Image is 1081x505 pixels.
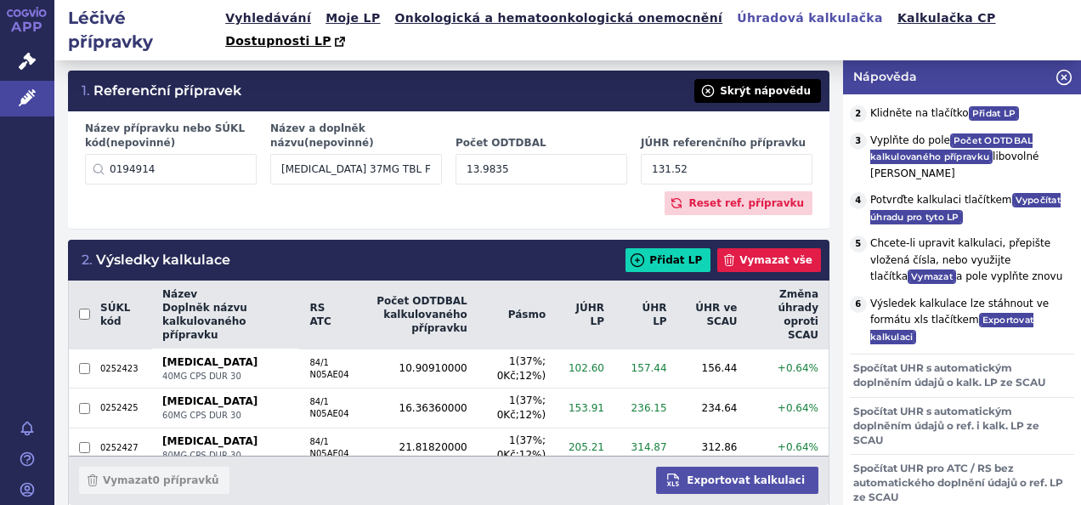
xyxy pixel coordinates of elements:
span: 2. [82,252,93,268]
h3: Referenční přípravek [82,82,241,100]
label: Název přípravku nebo SÚKL kód [85,122,257,150]
input: 75 [456,154,627,184]
span: + 0.64 % [778,362,818,374]
a: Onkologická a hematoonkologická onemocnění [390,7,728,30]
label: JÚHR referenčního přípravku [641,136,812,150]
strong: [MEDICAL_DATA] [162,434,289,448]
label: Název a doplněk názvu [270,122,442,150]
td: 21.81820000 [359,428,478,468]
span: 80MG CPS DUR 30 [162,450,289,462]
li: Vyplňte do pole libovolné [PERSON_NAME] [850,131,1074,184]
h2: Léčivé přípravky [54,6,220,54]
span: Dostupnosti LP [225,34,331,48]
button: Exportovat kalkulaci [656,467,818,494]
td: 0252423 [100,349,152,389]
button: Skrýt nápovědu [694,79,821,103]
button: Vymazat vše [717,248,821,272]
span: + 0.64 % [778,441,818,453]
span: 60MG CPS DUR 30 [162,410,289,422]
th: ÚHR ve SCAU [677,281,748,349]
td: 10.90910000 [359,349,478,389]
td: 0252425 [100,389,152,428]
td: 312.86 [677,428,748,468]
td: 236.15 [614,389,677,428]
td: 1 ( 37 %; 0 Kč; 12 %) [478,349,556,389]
span: N05AE04 [309,408,349,420]
th: Počet ODTDBAL kalkulovaného přípravku [359,281,478,349]
strong: Exportovat kalkulaci [870,315,1033,343]
th: SÚKL kód [100,281,152,349]
li: Výsledek kalkulace lze stáhnout ve formátu xls tlačítkem [850,294,1074,348]
td: 102.60 [556,349,614,389]
li: Chcete-li upravit kalkulaci, přepište vložená čísla, nebo využijte tlačítka a pole vyplňte znovu [850,234,1074,287]
input: ABASAGLAR nebo 0210171 [85,154,257,184]
th: RS ATC [299,281,359,349]
span: 1. [82,82,90,99]
label: Počet ODTDBAL [456,136,627,150]
a: Vyhledávání [220,7,316,30]
td: 1 ( 37 %; 0 Kč; 12 %) [478,428,556,468]
span: 84/1 [309,357,349,369]
input: 1927.21 [641,154,812,184]
td: 16.36360000 [359,389,478,428]
input: ABASAGLAR 100U/ML INJ SOL 10X3ML [270,154,442,184]
th: JÚHR LP [556,281,614,349]
a: Úhradová kalkulačka [732,7,888,30]
button: Přidat LP [625,248,710,272]
span: N05AE04 [309,448,349,460]
a: Kalkulačka CP [892,7,1001,30]
h3: Spočítat UHR s automatickým doplněním údajů o kalk. LP ze SCAU [850,355,1074,397]
strong: Vymazat [909,271,954,282]
span: 84/1 [309,436,349,448]
td: 156.44 [677,349,748,389]
span: + 0.64 % [778,402,818,414]
span: 40MG CPS DUR 30 [162,371,289,383]
span: (nepovinné) [304,137,374,149]
td: 157.44 [614,349,677,389]
th: Pásmo [478,281,556,349]
th: Změna úhrady oproti SCAU [748,281,829,349]
strong: [MEDICAL_DATA] [162,394,289,408]
span: N05AE04 [309,369,349,381]
h3: Výsledky kalkulace [82,251,230,270]
td: 153.91 [556,389,614,428]
span: (nepovinné) [106,137,176,149]
td: 314.87 [614,428,677,468]
strong: Vypočítat úhradu pro tyto LP [870,195,1061,223]
td: 1 ( 37 %; 0 Kč; 12 %) [478,389,556,428]
strong: Počet ODTDBAL kalkulovaného přípravku [870,135,1033,163]
h3: Nápověda [853,69,917,86]
li: Potvrďte kalkulaci tlačítkem [850,190,1074,227]
th: Název Doplněk názvu kalkulovaného přípravku [152,281,299,349]
a: Dostupnosti LP [220,30,354,54]
th: ÚHR LP [614,281,677,349]
strong: Přidat LP [971,108,1017,119]
h3: Spočítat UHR s automatickým doplněním údajů o ref. i kalk. LP ze SCAU [850,398,1074,454]
span: 84/1 [309,396,349,408]
button: Reset ref. přípravku [665,191,812,215]
td: 205.21 [556,428,614,468]
a: Moje LP [320,7,385,30]
li: Klidněte na tlačítko [850,104,1074,124]
td: 234.64 [677,389,748,428]
strong: [MEDICAL_DATA] [162,355,289,369]
td: 0252427 [100,428,152,468]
